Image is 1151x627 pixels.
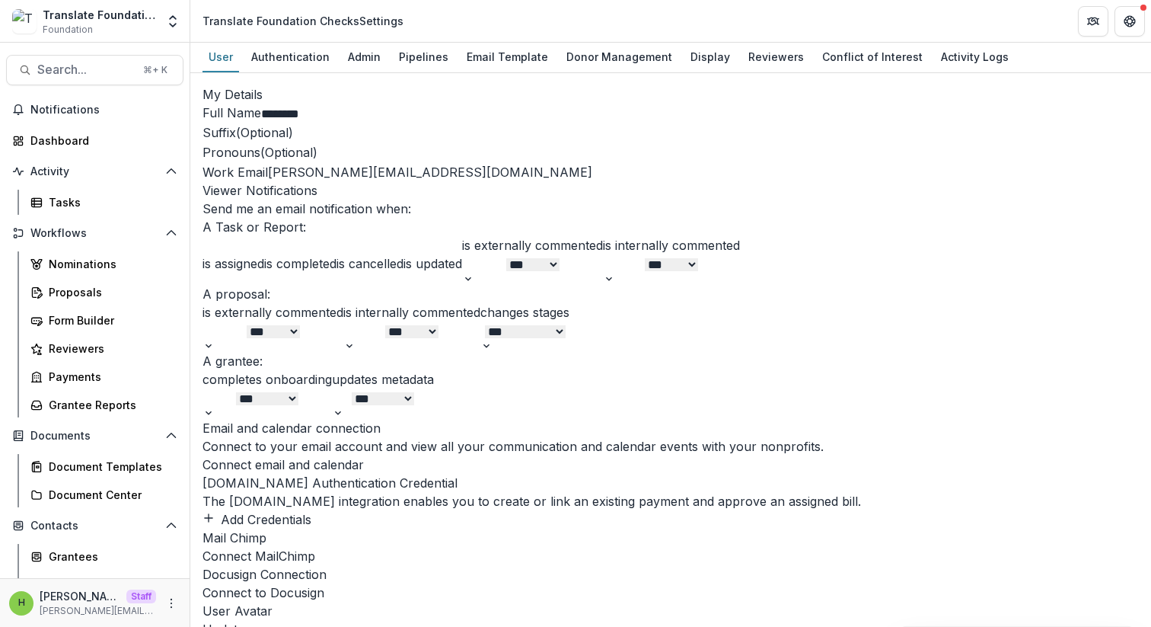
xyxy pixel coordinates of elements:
[12,9,37,34] img: Translate Foundation Checks
[24,280,183,305] a: Proposals
[37,62,134,77] span: Search...
[140,62,171,78] div: ⌘ + K
[6,424,183,448] button: Open Documents
[935,46,1015,68] div: Activity Logs
[202,456,364,474] button: Connect email and calendar
[202,529,1139,547] h2: Mail Chimp
[202,201,411,216] span: Send me an email notification when:
[49,397,171,413] div: Grantee Reports
[336,256,403,271] label: is cancelled
[202,372,332,387] label: completes onboarding
[236,125,293,140] span: (Optional)
[560,46,678,68] div: Donor Management
[742,46,810,68] div: Reviewers
[342,43,387,72] a: Admin
[461,43,554,72] a: Email Template
[49,577,171,593] div: Constituents
[6,128,183,153] a: Dashboard
[202,145,260,160] span: Pronouns
[24,364,183,389] a: Payments
[6,221,183,245] button: Open Workflows
[245,43,336,72] a: Authentication
[816,46,929,68] div: Conflict of Interest
[202,165,268,180] span: Work Email
[742,43,810,72] a: Reviewers
[49,256,171,272] div: Nominations
[162,6,183,37] button: Open entity switcher
[49,284,171,300] div: Proposals
[24,454,183,479] a: Document Templates
[49,487,171,503] div: Document Center
[264,256,336,271] label: is completed
[49,194,171,210] div: Tasks
[30,165,159,178] span: Activity
[162,594,180,613] button: More
[343,305,480,320] label: is internally commented
[202,105,261,120] span: Full Name
[6,98,183,122] button: Notifications
[24,572,183,597] a: Constituents
[6,159,183,184] button: Open Activity
[202,305,343,320] label: is externally commented
[196,10,410,32] nav: breadcrumb
[126,590,156,603] p: Staff
[202,419,1139,437] h2: Email and calendar connection
[6,513,183,538] button: Open Contacts
[245,46,336,68] div: Authentication
[332,372,434,387] label: updates metadata
[202,85,1139,104] h2: My Details
[202,492,1139,510] p: The [DOMAIN_NAME] integration enables you to create or link an existing payment and approve an as...
[202,474,1139,492] h2: [DOMAIN_NAME] Authentication Credential
[30,430,159,443] span: Documents
[202,256,264,271] label: is assigned
[480,305,569,320] label: changes stages
[40,588,120,604] p: [PERSON_NAME]
[202,584,324,602] button: Connect to Docusign
[935,43,1015,72] a: Activity Logs
[43,7,156,23] div: Translate Foundation Checks
[202,352,1139,370] h3: A grantee:
[24,251,183,277] a: Nominations
[49,341,171,357] div: Reviewers
[816,43,929,72] a: Conflict of Interest
[30,227,159,240] span: Workflows
[260,145,317,160] span: (Optional)
[202,43,239,72] a: User
[30,133,171,149] div: Dashboard
[18,598,25,608] div: Himanshu
[560,43,678,72] a: Donor Management
[462,238,603,253] label: is externally commented
[24,392,183,417] a: Grantee Reports
[40,604,156,618] p: [PERSON_NAME][EMAIL_ADDRESS][DOMAIN_NAME]
[49,549,171,565] div: Grantees
[461,46,554,68] div: Email Template
[202,125,236,140] span: Suffix
[202,437,1139,456] p: Connect to your email account and view all your communication and calendar events with your nonpr...
[49,459,171,475] div: Document Templates
[202,218,1139,236] h3: A Task or Report:
[1078,6,1108,37] button: Partners
[24,190,183,215] a: Tasks
[6,55,183,85] button: Search...
[603,238,740,253] label: is internally commented
[30,104,177,117] span: Notifications
[43,23,93,37] span: Foundation
[1114,6,1145,37] button: Get Help
[393,43,454,72] a: Pipelines
[24,336,183,361] a: Reviewers
[24,544,183,569] a: Grantees
[202,181,1139,200] h2: Viewer Notifications
[684,43,736,72] a: Display
[202,510,311,529] button: Add Credentials
[24,482,183,507] a: Document Center
[202,547,315,565] button: Connect MailChimp
[342,46,387,68] div: Admin
[202,46,239,68] div: User
[393,46,454,68] div: Pipelines
[30,520,159,533] span: Contacts
[684,46,736,68] div: Display
[202,285,1139,303] h3: A proposal:
[202,163,1139,181] div: [PERSON_NAME][EMAIL_ADDRESS][DOMAIN_NAME]
[49,369,171,385] div: Payments
[49,312,171,328] div: Form Builder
